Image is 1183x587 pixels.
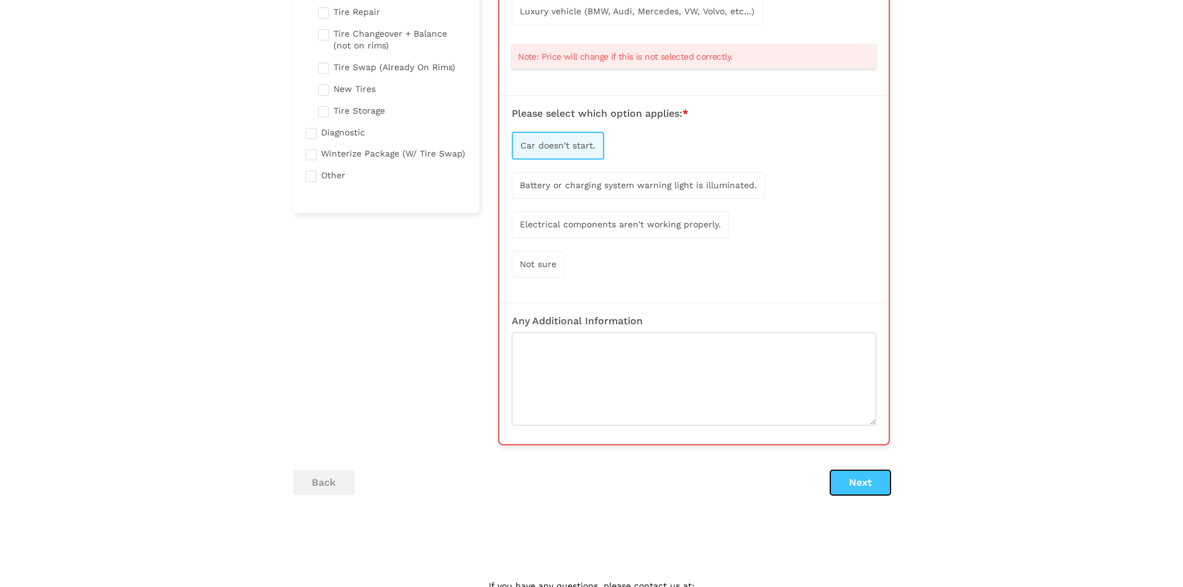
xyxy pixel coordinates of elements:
[520,180,757,190] span: Battery or charging system warning light is illuminated.
[512,108,876,119] h3: Please select which option applies:
[520,259,556,269] span: Not sure
[520,6,755,16] span: Luxury vehicle (BMW, Audi, Mercedes, VW, Volvo, etc...)
[830,470,891,495] button: Next
[293,470,355,495] button: back
[520,219,721,229] span: Electrical components aren't working properly.
[518,50,732,63] span: Note: Price will change if this is not selected correctly.
[520,140,596,150] span: Car doesn't start.
[512,316,876,327] h3: Any Additional Information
